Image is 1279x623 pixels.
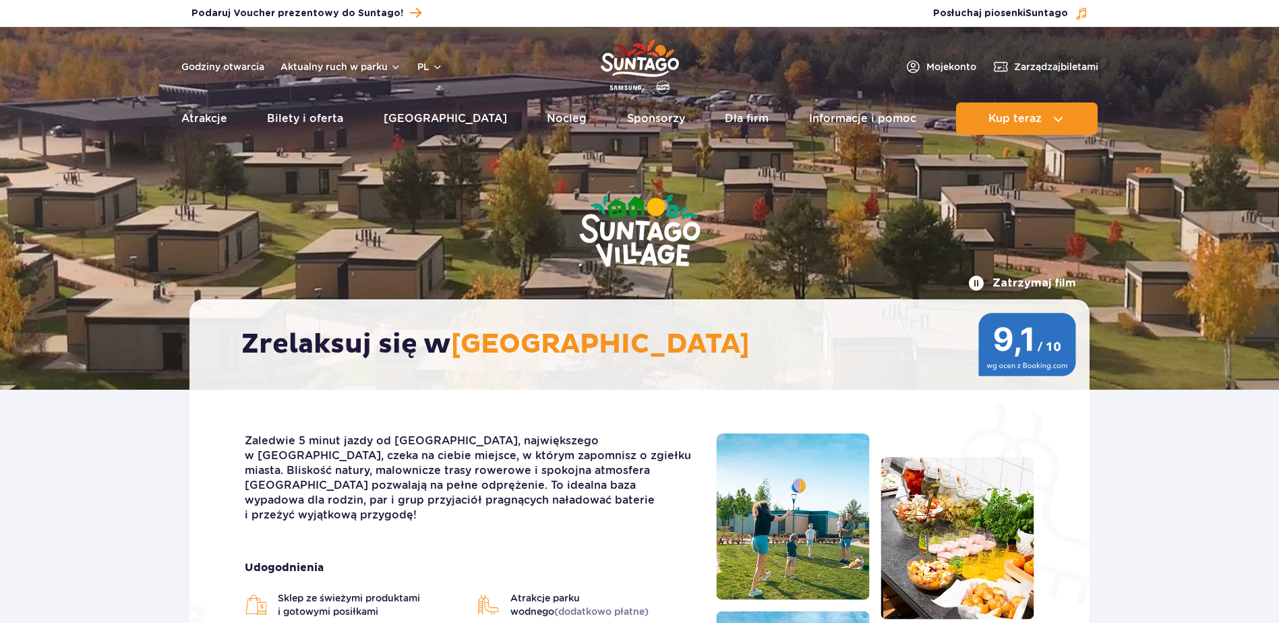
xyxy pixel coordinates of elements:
a: Mojekonto [905,59,976,75]
span: (dodatkowo płatne) [554,606,649,617]
button: Zatrzymaj film [968,275,1076,291]
a: [GEOGRAPHIC_DATA] [384,102,507,135]
button: Posłuchaj piosenkiSuntago [933,7,1088,20]
h2: Zrelaksuj się w [241,328,1051,361]
a: Informacje i pomoc [809,102,916,135]
a: Podaruj Voucher prezentowy do Suntago! [191,4,421,22]
a: Nocleg [547,102,587,135]
a: Dla firm [725,102,769,135]
span: Sklep ze świeżymi produktami i gotowymi posiłkami [278,591,464,618]
a: Park of Poland [601,34,679,96]
a: Sponsorzy [627,102,685,135]
strong: Udogodnienia [245,560,696,575]
span: Posłuchaj piosenki [933,7,1068,20]
a: Zarządzajbiletami [992,59,1098,75]
button: Kup teraz [956,102,1098,135]
a: Atrakcje [181,102,227,135]
button: Aktualny ruch w parku [280,61,401,72]
span: Moje konto [926,60,976,73]
span: Atrakcje parku wodnego [510,591,696,618]
img: Suntago Village [525,142,754,322]
span: [GEOGRAPHIC_DATA] [451,328,750,361]
a: Godziny otwarcia [181,60,264,73]
img: 9,1/10 wg ocen z Booking.com [978,313,1076,376]
span: Kup teraz [988,113,1042,125]
p: Zaledwie 5 minut jazdy od [GEOGRAPHIC_DATA], największego w [GEOGRAPHIC_DATA], czeka na ciebie mi... [245,434,696,523]
a: Bilety i oferta [267,102,343,135]
span: Zarządzaj biletami [1014,60,1098,73]
span: Suntago [1025,9,1068,18]
span: Podaruj Voucher prezentowy do Suntago! [191,7,403,20]
button: pl [417,60,443,73]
